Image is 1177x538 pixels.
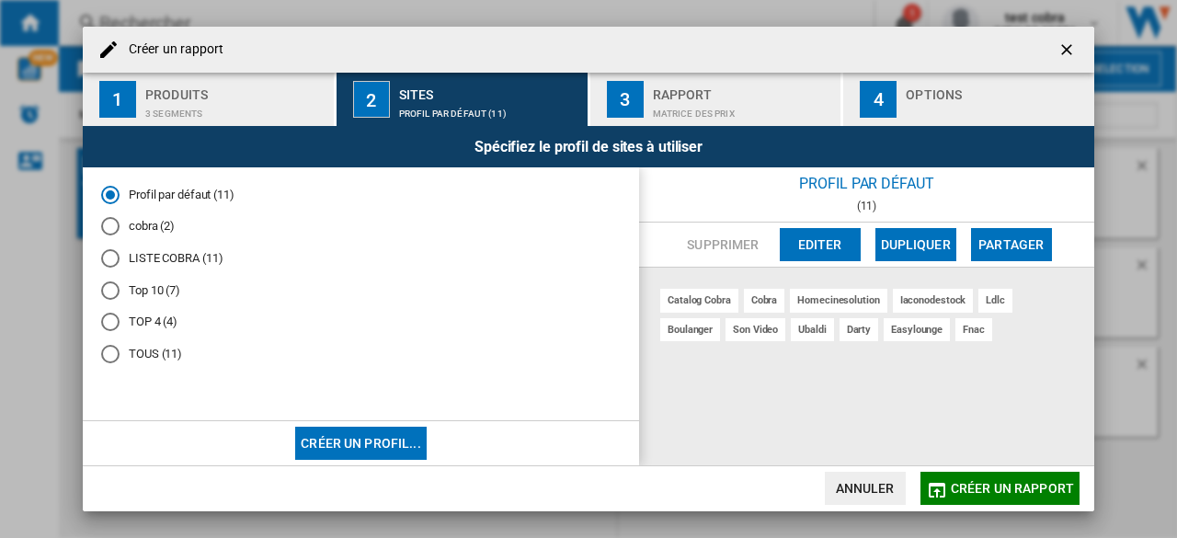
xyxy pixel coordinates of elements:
[660,318,720,341] div: boulanger
[884,318,950,341] div: easylounge
[951,481,1074,496] span: Créer un rapport
[920,472,1080,505] button: Créer un rapport
[607,81,644,118] div: 3
[337,73,589,126] button: 2 Sites Profil par défaut (11)
[653,80,834,99] div: Rapport
[590,73,843,126] button: 3 Rapport Matrice des prix
[83,126,1094,167] div: Spécifiez le profil de sites à utiliser
[83,73,336,126] button: 1 Produits 3 segments
[893,289,974,312] div: iaconodestock
[639,167,1094,200] div: Profil par défaut
[101,314,621,331] md-radio-button: TOP 4 (4)
[101,346,621,363] md-radio-button: TOUS (11)
[653,99,834,119] div: Matrice des prix
[99,81,136,118] div: 1
[101,281,621,299] md-radio-button: Top 10 (7)
[860,81,897,118] div: 4
[660,289,738,312] div: catalog cobra
[840,318,879,341] div: darty
[101,250,621,268] md-radio-button: LISTE COBRA (11)
[145,99,326,119] div: 3 segments
[399,80,580,99] div: Sites
[825,472,906,505] button: Annuler
[101,218,621,235] md-radio-button: cobra (2)
[639,200,1094,212] div: (11)
[353,81,390,118] div: 2
[875,228,956,261] button: Dupliquer
[744,289,785,312] div: cobra
[790,289,886,312] div: homecinesolution
[295,427,427,460] button: Créer un profil...
[955,318,992,341] div: fnac
[145,80,326,99] div: Produits
[726,318,785,341] div: son video
[971,228,1052,261] button: Partager
[399,99,580,119] div: Profil par défaut (11)
[101,186,621,203] md-radio-button: Profil par défaut (11)
[780,228,861,261] button: Editer
[791,318,833,341] div: ubaldi
[843,73,1094,126] button: 4 Options
[978,289,1012,312] div: ldlc
[1057,40,1080,63] ng-md-icon: getI18NText('BUTTONS.CLOSE_DIALOG')
[906,80,1087,99] div: Options
[681,228,764,261] button: Supprimer
[1050,31,1087,68] button: getI18NText('BUTTONS.CLOSE_DIALOG')
[120,40,224,59] h4: Créer un rapport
